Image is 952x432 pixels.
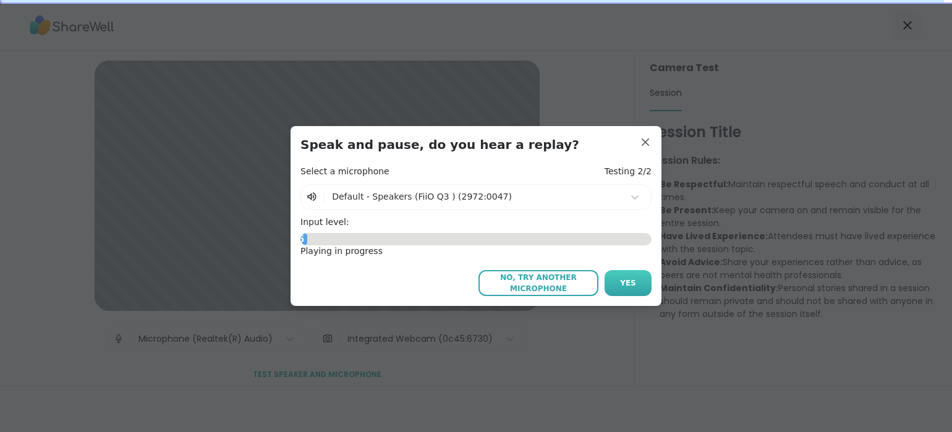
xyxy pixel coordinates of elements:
[300,166,389,178] h4: Select a microphone
[605,166,652,178] h4: Testing 2/2
[300,245,652,258] div: Playing in progress
[478,270,598,296] button: No, try another microphone
[300,216,652,229] h4: Input level:
[300,136,652,153] h3: Speak and pause, do you hear a replay?
[485,272,592,294] span: No, try another microphone
[620,277,636,289] span: Yes
[323,190,326,205] span: |
[605,270,652,296] button: Yes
